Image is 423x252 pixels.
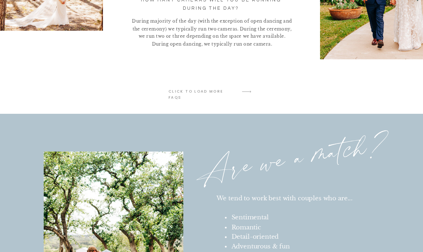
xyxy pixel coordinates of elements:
[231,232,404,242] li: Detail-oriented
[168,88,237,95] a: click to LOAD MORE faqs
[130,17,294,48] p: During majority of the day (with the exception of open dancing and the ceremony) we typically run...
[231,242,404,251] li: Adventurous & fun
[175,125,414,207] p: Are we a match?
[231,213,404,222] li: Sentimental
[231,222,404,232] li: Romantic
